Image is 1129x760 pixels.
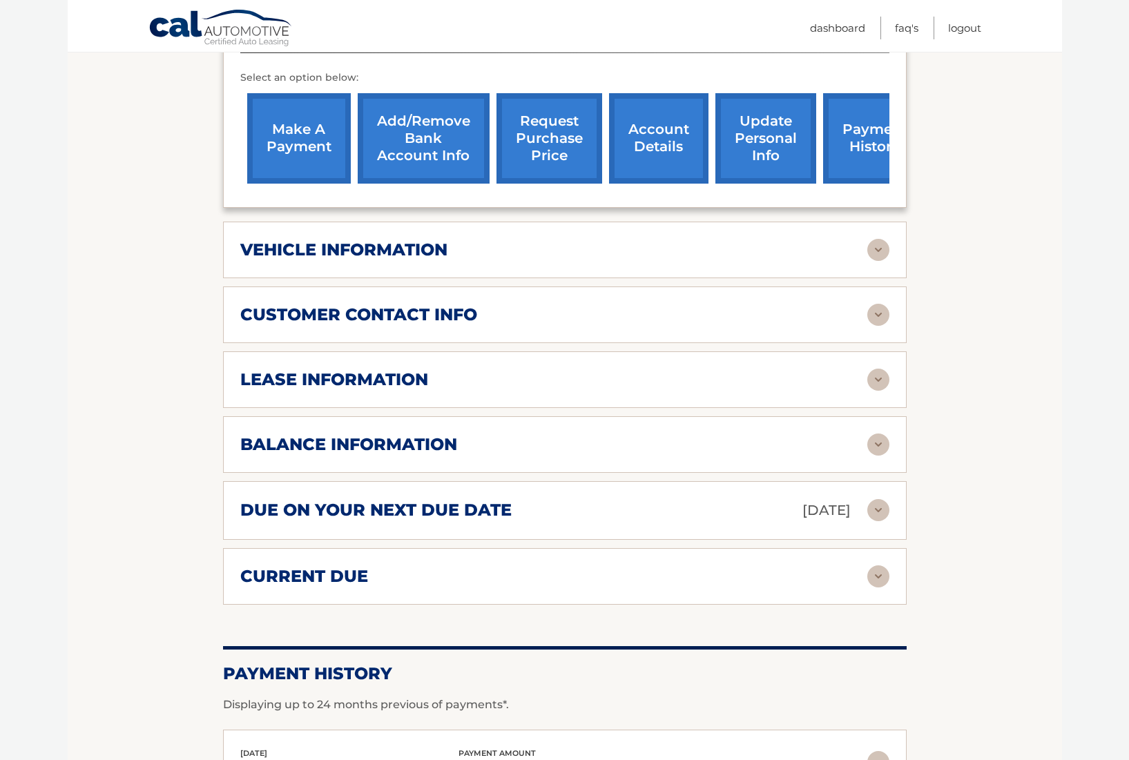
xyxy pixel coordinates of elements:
a: account details [609,93,708,184]
a: request purchase price [496,93,602,184]
img: accordion-rest.svg [867,433,889,456]
a: make a payment [247,93,351,184]
h2: due on your next due date [240,500,512,520]
a: Logout [948,17,981,39]
h2: customer contact info [240,304,477,325]
img: accordion-rest.svg [867,369,889,391]
img: accordion-rest.svg [867,565,889,587]
p: Select an option below: [240,70,889,86]
h2: lease information [240,369,428,390]
h2: vehicle information [240,240,447,260]
a: payment history [823,93,927,184]
p: Displaying up to 24 months previous of payments*. [223,696,907,713]
p: [DATE] [802,498,851,523]
a: Dashboard [810,17,865,39]
a: FAQ's [895,17,918,39]
span: payment amount [459,748,536,758]
h2: Payment History [223,663,907,684]
a: update personal info [715,93,816,184]
img: accordion-rest.svg [867,304,889,326]
span: [DATE] [240,748,267,758]
h2: current due [240,566,368,587]
img: accordion-rest.svg [867,239,889,261]
a: Add/Remove bank account info [358,93,490,184]
a: Cal Automotive [148,9,293,49]
img: accordion-rest.svg [867,499,889,521]
h2: balance information [240,434,457,455]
